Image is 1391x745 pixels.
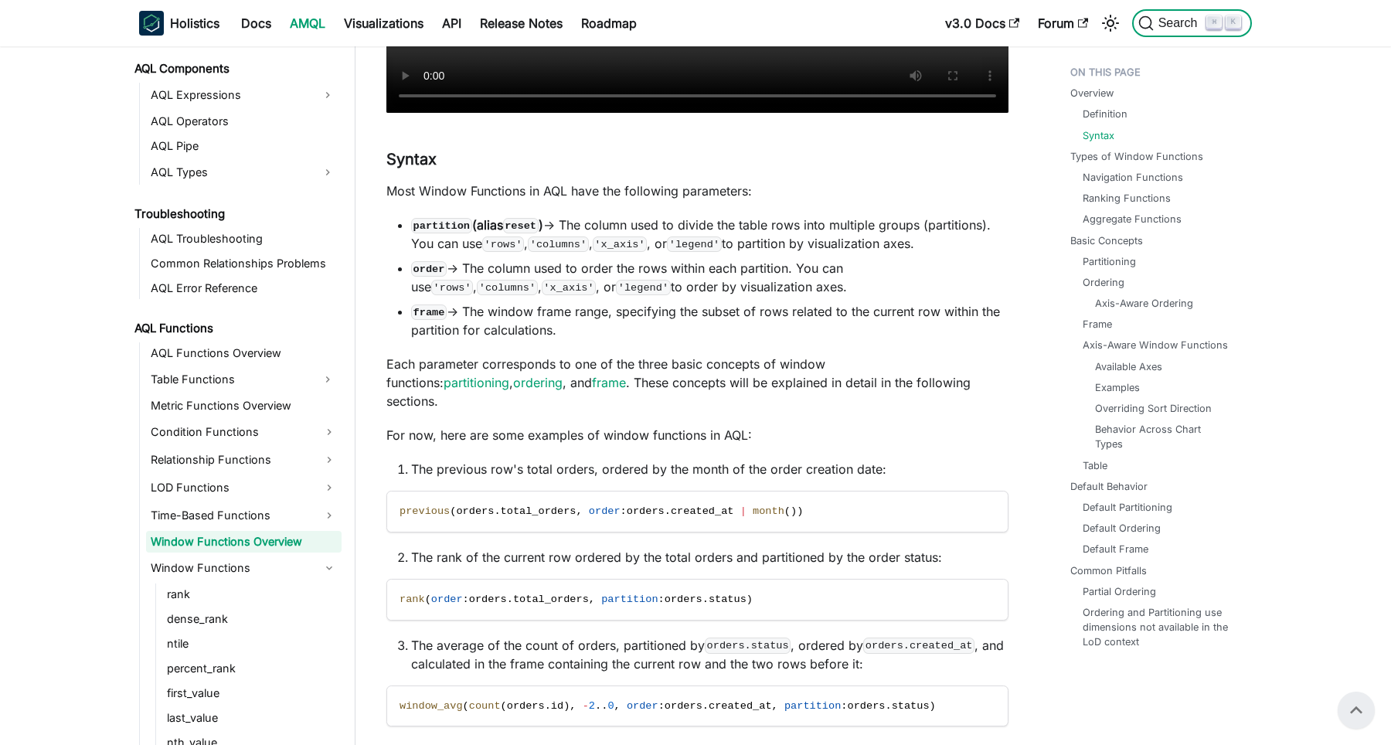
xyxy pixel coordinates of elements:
a: Partial Ordering [1083,584,1156,599]
a: AQL Types [146,160,314,185]
span: orders [665,700,702,712]
a: API [433,11,471,36]
a: first_value [162,682,342,704]
span: ( [463,700,469,712]
button: Expand sidebar category 'Table Functions' [314,367,342,392]
a: Table Functions [146,367,314,392]
code: reset [503,218,539,233]
nav: Docs sidebar [124,46,355,745]
a: frame [592,375,626,390]
span: ) [791,505,797,517]
button: Expand sidebar category 'AQL Types' [314,160,342,185]
span: orders [665,594,702,605]
li: -> The window frame range, specifying the subset of rows related to the current row within the pa... [411,302,1008,339]
a: Syntax [1083,128,1114,143]
a: Window Functions [146,556,342,580]
p: Most Window Functions in AQL have the following parameters: [386,182,1008,200]
a: Docs [232,11,281,36]
span: : [621,505,627,517]
b: Holistics [170,14,219,32]
a: Common Pitfalls [1070,563,1147,578]
a: AQL Troubleshooting [146,228,342,250]
a: Common Relationships Problems [146,253,342,274]
span: ( [450,505,456,517]
span: - [583,700,589,712]
p: For now, here are some examples of window functions in AQL: [386,426,1008,444]
a: Ranking Functions [1083,191,1171,206]
code: frame [411,304,447,320]
span: total_orders [513,594,589,605]
a: Ordering [1083,275,1124,290]
a: HolisticsHolistics [139,11,219,36]
span: total_orders [501,505,576,517]
a: Axis-Aware Ordering [1095,296,1193,311]
span: partition [784,700,841,712]
a: AMQL [281,11,335,36]
span: orders [848,700,886,712]
span: . [702,700,709,712]
span: , [589,594,595,605]
a: Aggregate Functions [1083,212,1182,226]
code: orders.created_at [863,638,974,653]
strong: (alias ) [411,217,543,233]
a: LOD Functions [146,475,342,500]
a: Visualizations [335,11,433,36]
span: 2 [589,700,595,712]
span: : [658,700,665,712]
code: 'columns' [528,236,589,252]
code: 'rows' [431,280,473,295]
code: 'legend' [616,280,670,295]
a: AQL Operators [146,111,342,132]
button: Search (Command+K) [1132,9,1252,37]
a: Forum [1029,11,1097,36]
span: : [658,594,665,605]
span: order [589,505,621,517]
code: 'x_axis' [542,280,596,295]
a: Metric Functions Overview [146,395,342,417]
a: Axis-Aware Window Functions [1083,338,1228,352]
a: Relationship Functions [146,447,342,472]
span: order [627,700,658,712]
span: . [507,594,513,605]
span: , [570,700,576,712]
span: ) [930,700,936,712]
span: , [772,700,778,712]
span: 0 [607,700,614,712]
code: 'rows' [482,236,524,252]
span: ( [784,505,791,517]
span: window_avg [400,700,463,712]
span: rank [400,594,425,605]
span: status [892,700,930,712]
span: month [753,505,784,517]
a: Window Functions Overview [146,531,342,553]
a: AQL Functions [130,318,342,339]
a: Overview [1070,86,1114,100]
a: ordering [513,375,563,390]
h3: Syntax [386,150,1008,169]
span: ) [563,700,570,712]
a: Partitioning [1083,254,1136,269]
span: status [709,594,747,605]
li: The previous row's total orders, ordered by the month of the order creation date: [411,460,1008,478]
button: Scroll back to top [1338,692,1375,729]
a: AQL Functions Overview [146,342,342,364]
span: order [431,594,463,605]
a: dense_rank [162,608,342,630]
span: ) [797,505,803,517]
span: : [463,594,469,605]
kbd: ⌘ [1206,15,1222,29]
span: previous [400,505,450,517]
a: AQL Error Reference [146,277,342,299]
a: Available Axes [1095,359,1162,374]
span: , [614,700,621,712]
a: Release Notes [471,11,572,36]
span: . [595,700,601,712]
p: Each parameter corresponds to one of the three basic concepts of window functions: , , and . Thes... [386,355,1008,410]
a: AQL Pipe [146,135,342,157]
li: -> The column used to order the rows within each partition. You can use , , , or to order by visu... [411,259,1008,296]
a: Frame [1083,317,1112,332]
a: Basic Concepts [1070,233,1143,248]
a: Default Behavior [1070,479,1148,494]
li: The rank of the current row ordered by the total orders and partitioned by the order status: [411,548,1008,566]
a: rank [162,583,342,605]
